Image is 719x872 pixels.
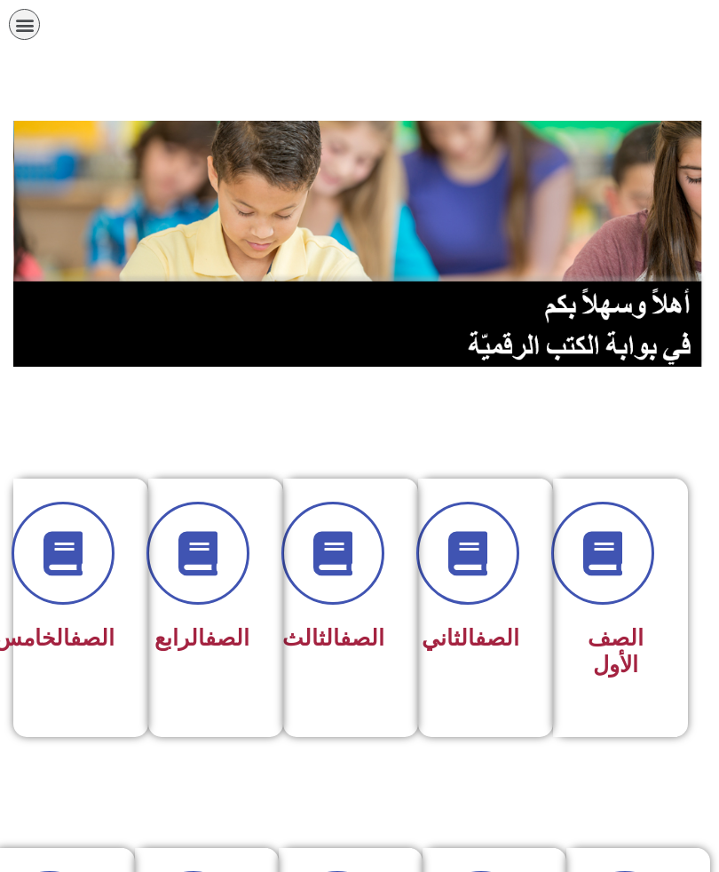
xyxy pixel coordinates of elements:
span: الرابع [154,625,249,651]
span: الصف الأول [588,625,644,678]
span: الثالث [282,625,384,651]
a: الصف [205,625,249,651]
div: כפתור פתיחת תפריט [9,9,40,40]
a: الصف [475,625,519,651]
a: الصف [340,625,384,651]
a: الصف [70,625,115,651]
span: الثاني [422,625,519,651]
